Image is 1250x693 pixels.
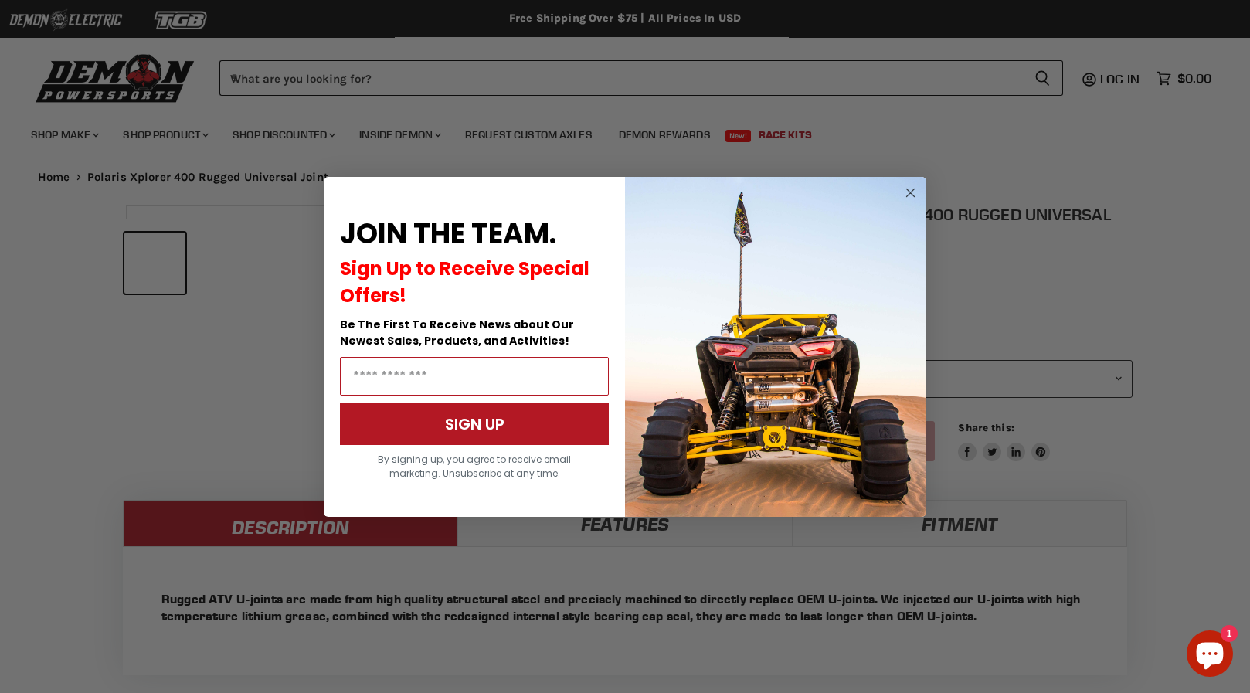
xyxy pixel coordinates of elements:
[340,317,574,348] span: Be The First To Receive News about Our Newest Sales, Products, and Activities!
[340,357,609,396] input: Email Address
[340,256,589,308] span: Sign Up to Receive Special Offers!
[378,453,571,480] span: By signing up, you agree to receive email marketing. Unsubscribe at any time.
[340,403,609,445] button: SIGN UP
[1182,630,1238,681] inbox-online-store-chat: Shopify online store chat
[901,183,920,202] button: Close dialog
[340,214,556,253] span: JOIN THE TEAM.
[625,177,926,517] img: a9095488-b6e7-41ba-879d-588abfab540b.jpeg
